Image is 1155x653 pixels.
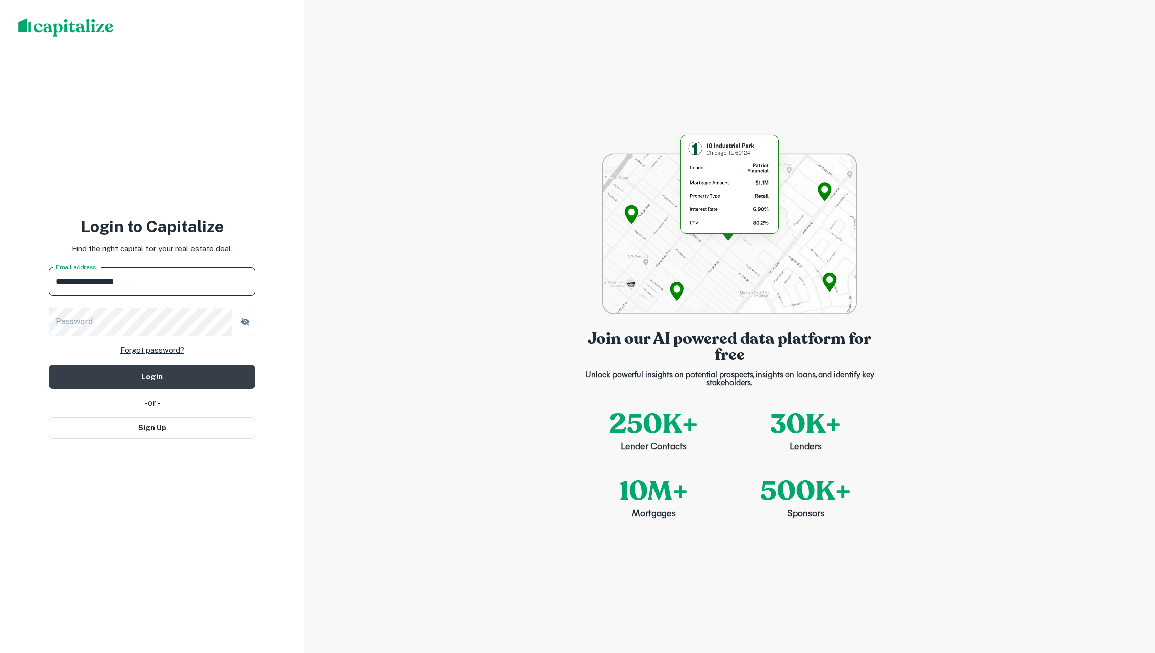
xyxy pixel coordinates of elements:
[770,404,841,445] p: 30K+
[72,243,233,255] p: Find the right capital for your real estate deal.
[787,507,824,521] p: Sponsors
[49,214,255,239] h3: Login to Capitalize
[760,470,851,512] p: 500K+
[56,263,96,271] label: Email address
[632,507,676,521] p: Mortgages
[609,404,698,445] p: 250K+
[621,441,687,454] p: Lender Contacts
[49,417,255,439] button: Sign Up
[49,365,255,389] button: Login
[1104,572,1155,621] iframe: Chat Widget
[18,18,114,37] img: capitalize-logo.png
[577,371,881,387] p: Unlock powerful insights on potential prospects, insights on loans, and identify key stakeholders.
[790,441,822,454] p: Lenders
[619,470,688,512] p: 10M+
[602,132,856,314] img: login-bg
[49,397,255,409] div: - or -
[120,344,184,356] a: Forgot password?
[577,331,881,363] p: Join our AI powered data platform for free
